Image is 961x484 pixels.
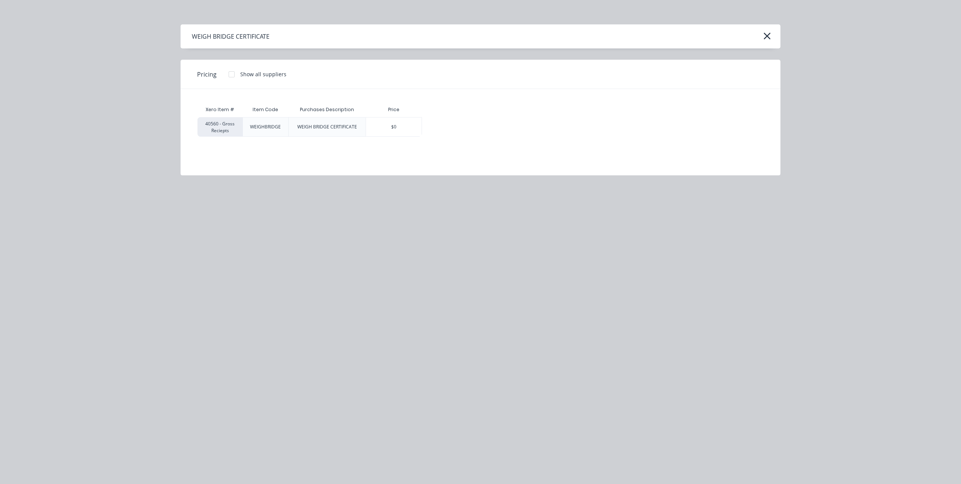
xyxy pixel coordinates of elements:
div: Xero Item # [197,102,243,117]
div: Price [366,102,422,117]
div: WEIGHBRIDGE [250,124,281,130]
div: Item Code [247,100,284,119]
div: Show all suppliers [240,70,286,78]
div: WEIGH BRIDGE CERTIFICATE [297,124,357,130]
div: Purchases Description [294,100,360,119]
div: 40560 - Gross Reciepts [197,117,243,137]
span: Pricing [197,70,217,79]
div: WEIGH BRIDGE CERTIFICATE [192,32,270,41]
div: $0 [366,118,422,136]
